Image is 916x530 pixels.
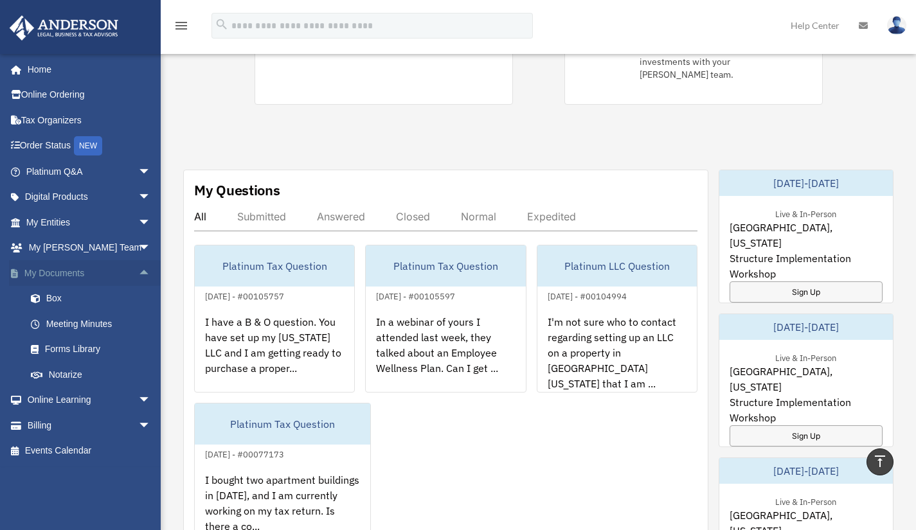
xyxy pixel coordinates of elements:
[527,210,576,223] div: Expedited
[765,206,847,220] div: Live & In-Person
[730,394,883,425] span: Structure Implementation Workshop
[730,220,883,251] span: [GEOGRAPHIC_DATA], [US_STATE]
[9,412,170,438] a: Billingarrow_drop_down
[461,210,496,223] div: Normal
[194,181,280,200] div: My Questions
[9,57,164,82] a: Home
[317,210,365,223] div: Answered
[195,304,354,404] div: I have a B & O question. You have set up my [US_STATE] LLC and I am getting ready to purchase a p...
[18,337,170,362] a: Forms Library
[195,403,370,445] div: Platinum Tax Question
[215,17,229,31] i: search
[765,350,847,364] div: Live & In-Person
[194,210,206,223] div: All
[537,245,697,287] div: Platinum LLC Question
[887,16,906,35] img: User Pic
[537,245,697,393] a: Platinum LLC Question[DATE] - #00104994I'm not sure who to contact regarding setting up an LLC on...
[174,22,189,33] a: menu
[138,260,164,287] span: arrow_drop_up
[237,210,286,223] div: Submitted
[719,170,893,196] div: [DATE]-[DATE]
[872,454,888,469] i: vertical_align_top
[9,209,170,235] a: My Entitiesarrow_drop_down
[9,260,170,286] a: My Documentsarrow_drop_up
[730,251,883,281] span: Structure Implementation Workshop
[18,311,170,337] a: Meeting Minutes
[719,458,893,484] div: [DATE]-[DATE]
[18,286,170,312] a: Box
[9,235,170,261] a: My [PERSON_NAME] Teamarrow_drop_down
[195,245,354,287] div: Platinum Tax Question
[366,245,525,287] div: Platinum Tax Question
[138,159,164,185] span: arrow_drop_down
[18,362,170,387] a: Notarize
[138,387,164,414] span: arrow_drop_down
[195,288,294,302] div: [DATE] - #00105757
[6,15,122,40] img: Anderson Advisors Platinum Portal
[730,364,883,394] span: [GEOGRAPHIC_DATA], [US_STATE]
[9,159,170,184] a: Platinum Q&Aarrow_drop_down
[365,245,526,393] a: Platinum Tax Question[DATE] - #00105597In a webinar of yours I attended last week, they talked ab...
[730,281,883,303] a: Sign Up
[138,412,164,439] span: arrow_drop_down
[9,438,170,464] a: Events Calendar
[537,288,637,302] div: [DATE] - #00104994
[9,82,170,108] a: Online Ordering
[138,209,164,236] span: arrow_drop_down
[195,446,294,460] div: [DATE] - #00077173
[730,425,883,446] a: Sign Up
[9,133,170,159] a: Order StatusNEW
[138,235,164,261] span: arrow_drop_down
[537,304,697,404] div: I'm not sure who to contact regarding setting up an LLC on a property in [GEOGRAPHIC_DATA][US_STA...
[174,18,189,33] i: menu
[74,136,102,155] div: NEW
[719,314,893,340] div: [DATE]-[DATE]
[194,245,355,393] a: Platinum Tax Question[DATE] - #00105757I have a B & O question. You have set up my [US_STATE] LLC...
[396,210,430,223] div: Closed
[366,288,465,302] div: [DATE] - #00105597
[366,304,525,404] div: In a webinar of yours I attended last week, they talked about an Employee Wellness Plan. Can I ge...
[9,184,170,210] a: Digital Productsarrow_drop_down
[138,184,164,211] span: arrow_drop_down
[9,107,170,133] a: Tax Organizers
[9,387,170,413] a: Online Learningarrow_drop_down
[867,448,894,475] a: vertical_align_top
[765,494,847,508] div: Live & In-Person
